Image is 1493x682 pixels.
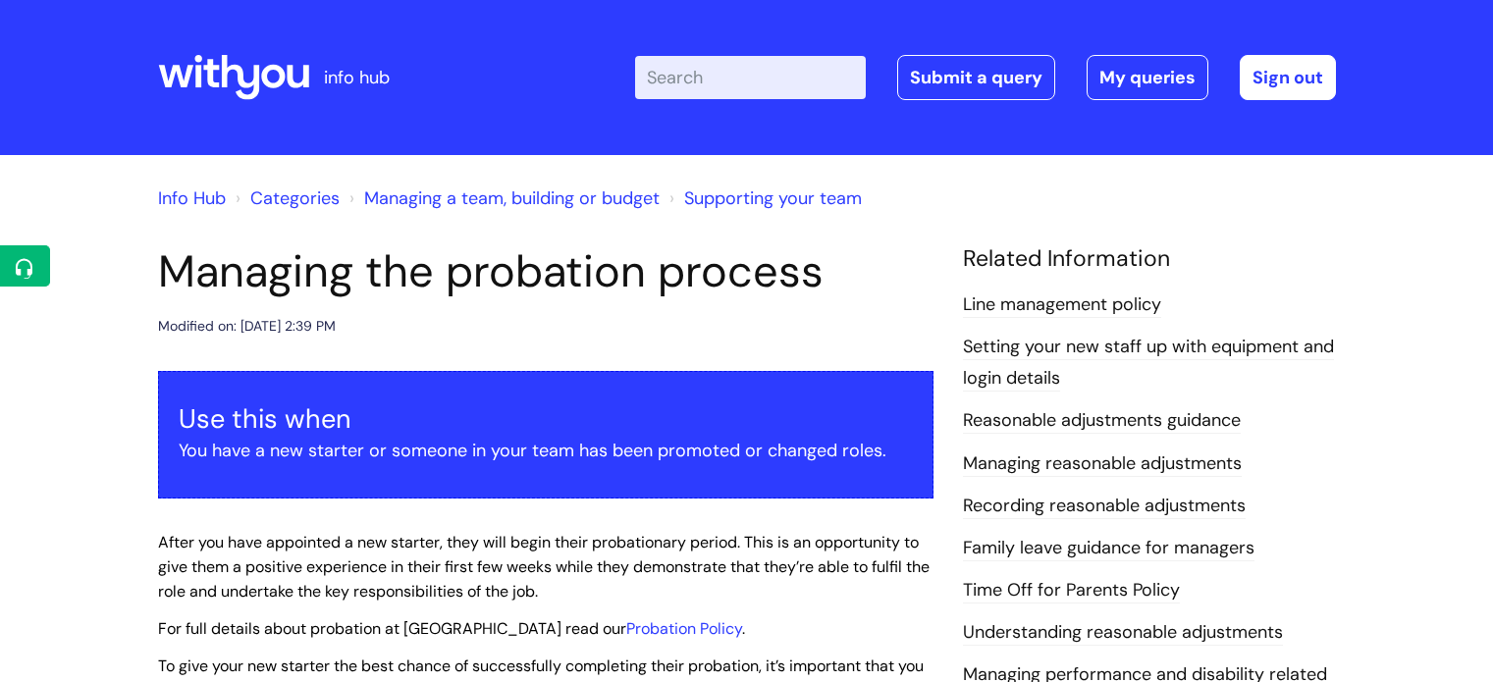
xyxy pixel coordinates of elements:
[250,186,340,210] a: Categories
[635,55,1336,100] div: | -
[963,620,1283,646] a: Understanding reasonable adjustments
[1240,55,1336,100] a: Sign out
[963,292,1161,318] a: Line management policy
[158,618,745,639] span: For full details about probation at [GEOGRAPHIC_DATA] read our .
[364,186,660,210] a: Managing a team, building or budget
[179,435,913,466] p: You have a new starter or someone in your team has been promoted or changed roles.
[231,183,340,214] li: Solution home
[158,245,933,298] h1: Managing the probation process
[158,186,226,210] a: Info Hub
[963,494,1246,519] a: Recording reasonable adjustments
[665,183,862,214] li: Supporting your team
[324,62,390,93] p: info hub
[626,618,742,639] a: Probation Policy
[963,578,1180,603] a: Time Off for Parents Policy
[158,532,930,602] span: After you have appointed a new starter, they will begin their probationary period. This is an opp...
[897,55,1055,100] a: Submit a query
[179,403,913,435] h3: Use this when
[345,183,660,214] li: Managing a team, building or budget
[963,245,1336,273] h4: Related Information
[684,186,862,210] a: Supporting your team
[963,451,1242,477] a: Managing reasonable adjustments
[963,335,1334,392] a: Setting your new staff up with equipment and login details
[1087,55,1208,100] a: My queries
[158,314,336,339] div: Modified on: [DATE] 2:39 PM
[963,536,1254,561] a: Family leave guidance for managers
[635,56,866,99] input: Search
[963,408,1241,434] a: Reasonable adjustments guidance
